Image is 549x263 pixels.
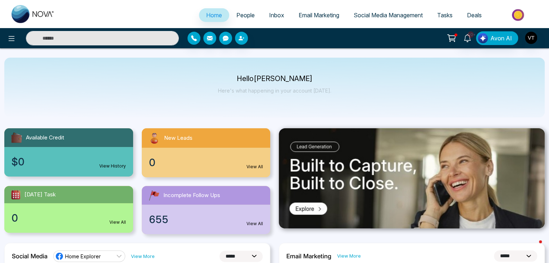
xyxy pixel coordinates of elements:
[437,12,453,19] span: Tasks
[164,134,192,142] span: New Leads
[149,212,168,227] span: 655
[346,8,430,22] a: Social Media Management
[478,33,488,43] img: Lead Flow
[286,253,331,260] h2: Email Marketing
[460,8,489,22] a: Deals
[269,12,284,19] span: Inbox
[26,134,64,142] span: Available Credit
[109,219,126,226] a: View All
[525,32,537,44] img: User Avatar
[246,164,263,170] a: View All
[525,239,542,256] iframe: Intercom live chat
[337,253,361,259] a: View More
[246,220,263,227] a: View All
[24,191,56,199] span: [DATE] Task
[218,88,331,94] p: Here's what happening in your account [DATE].
[467,31,474,38] span: 10+
[12,154,24,169] span: $0
[148,189,160,202] img: followUps.svg
[12,5,55,23] img: Nova CRM Logo
[148,131,161,145] img: newLeads.svg
[12,210,18,226] span: 0
[137,186,275,234] a: Incomplete Follow Ups655View All
[131,253,155,260] a: View More
[12,253,47,260] h2: Social Media
[430,8,460,22] a: Tasks
[149,155,155,170] span: 0
[299,12,339,19] span: Email Marketing
[137,128,275,177] a: New Leads0View All
[291,8,346,22] a: Email Marketing
[279,128,545,228] img: .
[199,8,229,22] a: Home
[490,34,512,43] span: Avon AI
[459,31,476,44] a: 10+
[467,12,482,19] span: Deals
[229,8,262,22] a: People
[206,12,222,19] span: Home
[354,12,423,19] span: Social Media Management
[163,191,220,200] span: Incomplete Follow Ups
[493,7,545,23] img: Market-place.gif
[218,76,331,82] p: Hello [PERSON_NAME]
[476,31,518,45] button: Avon AI
[236,12,255,19] span: People
[262,8,291,22] a: Inbox
[10,189,22,200] img: todayTask.svg
[65,253,101,260] span: Home Explorer
[99,163,126,169] a: View History
[10,131,23,144] img: availableCredit.svg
